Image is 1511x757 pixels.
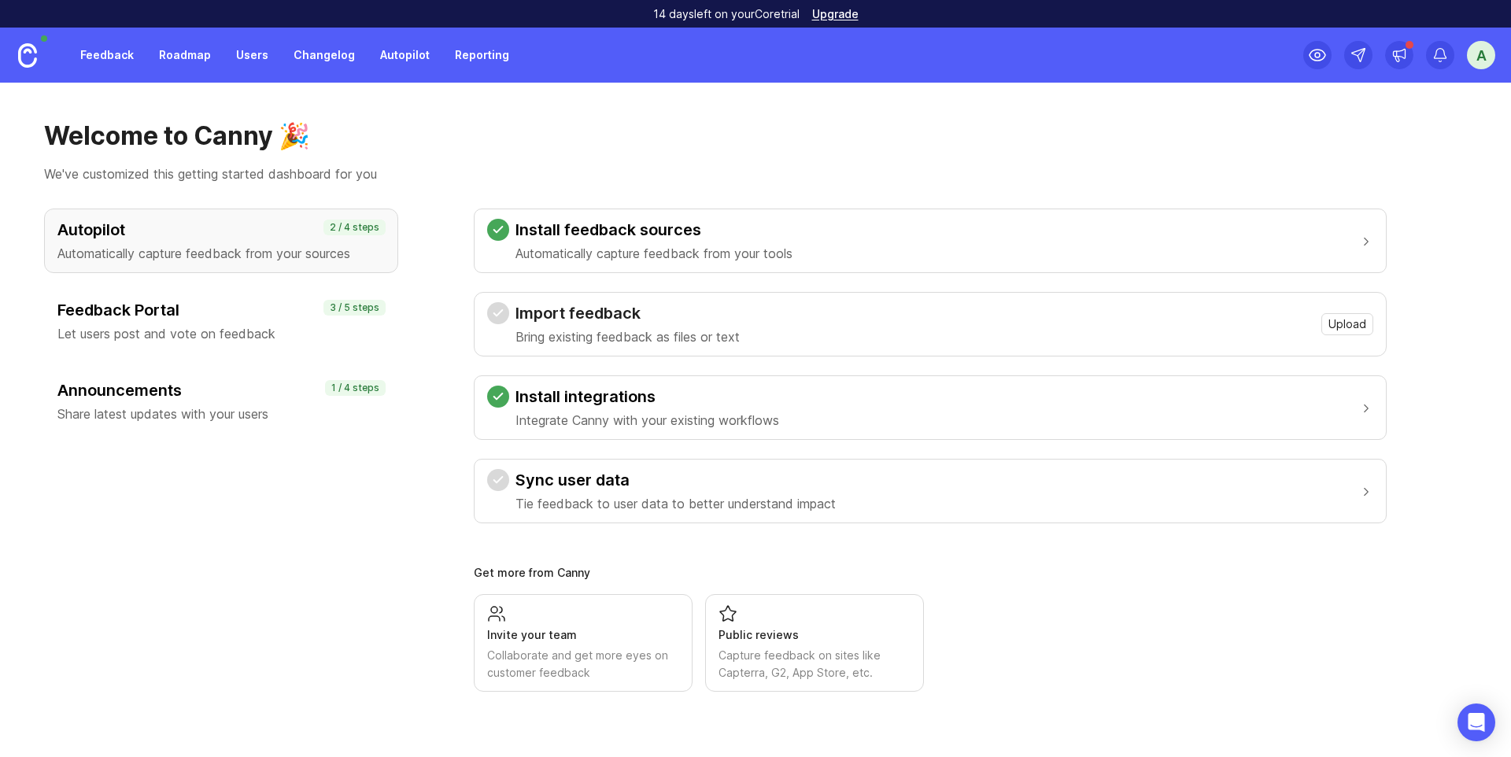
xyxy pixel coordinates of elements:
p: Automatically capture feedback from your sources [57,244,385,263]
p: Share latest updates with your users [57,404,385,423]
a: Feedback [71,41,143,69]
h3: Announcements [57,379,385,401]
h3: Install integrations [515,386,779,408]
p: Automatically capture feedback from your tools [515,244,792,263]
button: Install feedback sourcesAutomatically capture feedback from your tools [487,209,1373,272]
a: Invite your teamCollaborate and get more eyes on customer feedback [474,594,693,692]
p: Integrate Canny with your existing workflows [515,411,779,430]
button: Sync user dataTie feedback to user data to better understand impact [487,460,1373,523]
div: Collaborate and get more eyes on customer feedback [487,647,679,681]
p: Tie feedback to user data to better understand impact [515,494,836,513]
button: Feedback PortalLet users post and vote on feedback3 / 5 steps [44,289,398,353]
p: 1 / 4 steps [331,382,379,394]
div: Open Intercom Messenger [1457,703,1495,741]
a: Public reviewsCapture feedback on sites like Capterra, G2, App Store, etc. [705,594,924,692]
h3: Feedback Portal [57,299,385,321]
button: A [1467,41,1495,69]
div: Public reviews [719,626,911,644]
p: 14 days left on your Core trial [653,6,800,22]
button: Upload [1321,313,1373,335]
h3: Sync user data [515,469,836,491]
a: Reporting [445,41,519,69]
button: AutopilotAutomatically capture feedback from your sources2 / 4 steps [44,209,398,273]
h1: Welcome to Canny 🎉 [44,120,1467,152]
h3: Import feedback [515,302,740,324]
div: Get more from Canny [474,567,1387,578]
img: Canny Home [18,43,37,68]
a: Roadmap [150,41,220,69]
span: Upload [1328,316,1366,332]
button: Install integrationsIntegrate Canny with your existing workflows [487,376,1373,439]
p: Let users post and vote on feedback [57,324,385,343]
h3: Autopilot [57,219,385,241]
p: 2 / 4 steps [330,221,379,234]
a: Autopilot [371,41,439,69]
p: Bring existing feedback as files or text [515,327,740,346]
div: Capture feedback on sites like Capterra, G2, App Store, etc. [719,647,911,681]
button: AnnouncementsShare latest updates with your users1 / 4 steps [44,369,398,434]
div: Invite your team [487,626,679,644]
a: Changelog [284,41,364,69]
a: Upgrade [812,9,859,20]
h3: Install feedback sources [515,219,792,241]
p: 3 / 5 steps [330,301,379,314]
p: We've customized this getting started dashboard for you [44,164,1467,183]
a: Users [227,41,278,69]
